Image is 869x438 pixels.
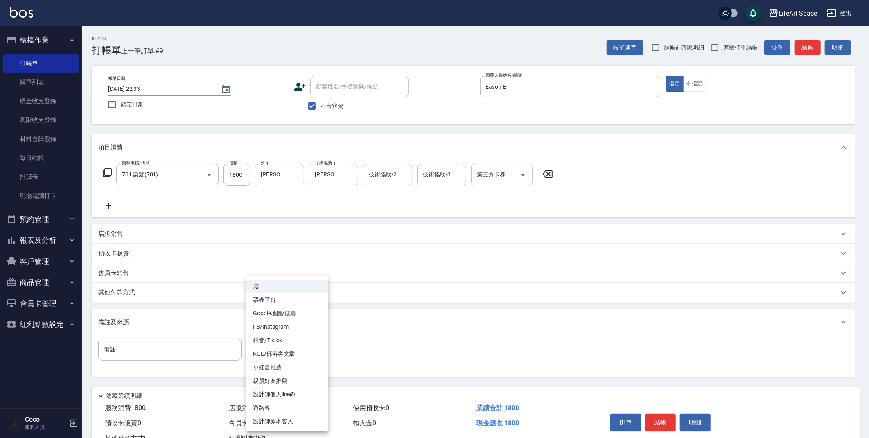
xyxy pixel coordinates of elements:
em: 無 [253,282,259,291]
li: 小紅書推薦 [246,361,328,374]
li: Google地圖/搜尋 [246,307,328,320]
li: 設計師原本客人 [246,415,328,428]
li: 票券平台 [246,293,328,307]
li: KOL/部落客文章 [246,347,328,361]
li: 過路客 [246,401,328,415]
li: FB/Instagram [246,320,328,334]
li: 親朋好友推薦 [246,374,328,388]
li: 設計師個人line@ [246,388,328,401]
li: 抖音/Tiktok [246,334,328,347]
